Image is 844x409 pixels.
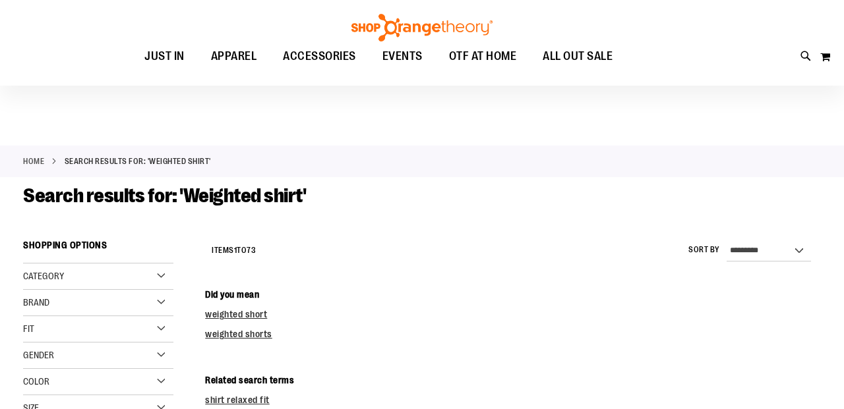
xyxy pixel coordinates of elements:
[23,234,173,263] strong: Shopping Options
[23,155,44,167] a: Home
[205,395,270,405] a: shirt relaxed fit
[205,329,272,339] a: weighted shorts
[349,14,495,41] img: Shop Orangetheory
[23,271,64,281] span: Category
[212,240,256,261] h2: Items to
[234,246,237,255] span: 1
[382,41,423,71] span: EVENTS
[23,184,306,207] span: Search results for: 'Weighted shirt'
[23,350,54,360] span: Gender
[283,41,356,71] span: ACCESSORIES
[211,41,257,71] span: APPAREL
[65,155,211,167] strong: Search results for: 'Weighted shirt'
[205,373,821,387] dt: Related search terms
[23,297,49,308] span: Brand
[144,41,185,71] span: JUST IN
[543,41,613,71] span: ALL OUT SALE
[449,41,517,71] span: OTF AT HOME
[205,288,821,301] dt: Did you mean
[688,244,720,256] label: Sort By
[205,309,267,319] a: weighted short
[23,376,49,387] span: Color
[23,323,34,334] span: Fit
[247,246,256,255] span: 73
